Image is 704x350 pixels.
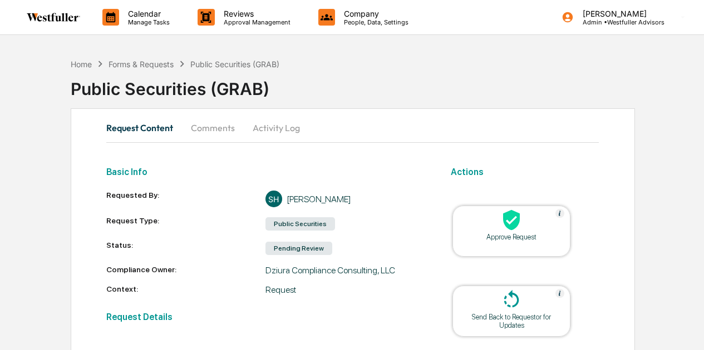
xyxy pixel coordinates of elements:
div: SH [265,191,282,207]
img: Help [555,209,564,218]
div: Public Securities (GRAB) [190,59,279,69]
div: secondary tabs example [106,114,599,141]
div: Request Type: [106,216,265,232]
img: logo [27,13,80,22]
div: Request [265,284,425,295]
div: Pending Review [265,242,332,255]
div: Dziura Compliance Consulting, LLC [265,265,425,276]
button: Activity Log [244,114,309,141]
p: Manage Tasks [119,18,175,26]
img: Help [555,289,564,298]
p: Approval Management [215,18,296,26]
div: Forms & Requests [109,59,174,69]
button: Comments [182,114,244,141]
p: Calendar [119,9,175,18]
div: Send Back to Requestor for Updates [461,313,562,329]
p: [PERSON_NAME] [574,9,664,18]
p: Admin • Westfuller Advisors [574,18,664,26]
h2: Actions [451,167,599,177]
button: Request Content [106,114,182,141]
div: Requested By: [106,191,265,207]
div: Context: [106,284,265,295]
p: Reviews [215,9,296,18]
h2: Request Details [106,312,425,322]
p: People, Data, Settings [335,18,414,26]
div: Home [71,59,92,69]
p: Company [335,9,414,18]
div: Status: [106,241,265,256]
h2: Basic Info [106,167,425,177]
div: Approve Request [461,233,562,241]
div: Compliance Owner: [106,265,265,276]
div: Public Securities [265,217,335,231]
div: [PERSON_NAME] [287,194,351,204]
